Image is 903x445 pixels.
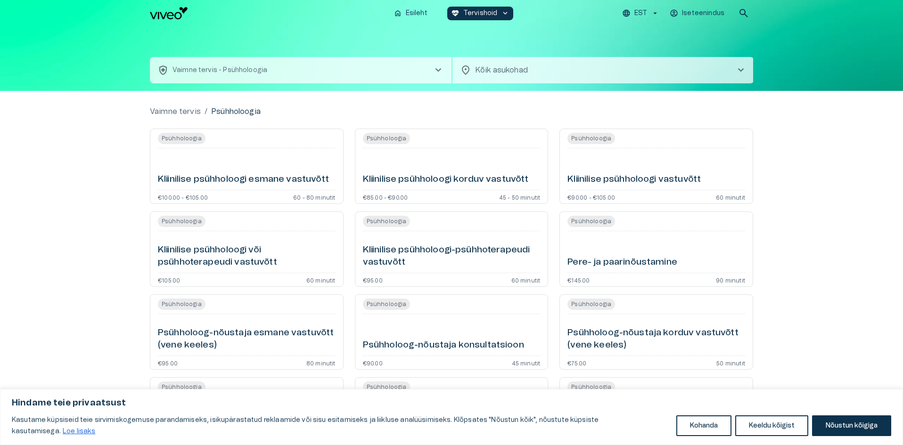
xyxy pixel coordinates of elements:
a: Open service booking details [150,294,344,370]
button: health_and_safetyVaimne tervis - Psühholoogiachevron_right [150,57,451,83]
h6: Kliinilise psühholoogi-psühhoterapeudi vastuvõtt [363,244,541,269]
p: Psühholoogia [211,106,261,117]
h6: Kliinilise psühholoogi korduv vastuvõtt [363,173,529,186]
p: Esileht [406,8,427,18]
a: Vaimne tervis [150,106,201,117]
span: Psühholoogia [158,299,205,310]
p: Tervishoid [463,8,498,18]
p: 80 minutit [306,360,336,365]
button: Iseteenindus [668,7,727,20]
p: 60 - 80 minutit [293,194,336,200]
p: EST [634,8,647,18]
span: Psühholoogia [363,299,410,310]
a: Open service booking details [150,211,344,287]
h6: Kliinilise psühholoogi vastuvõtt [567,173,701,186]
span: chevron_right [433,65,444,76]
a: Loe lisaks [62,428,96,435]
h6: Kliinilise psühholoogi või psühhoterapeudi vastuvõtt [158,244,336,269]
p: Kõik asukohad [475,65,720,76]
p: €95.00 [158,360,178,365]
span: Psühholoogia [158,216,205,227]
p: €105.00 [158,277,180,283]
p: 60 minutit [306,277,336,283]
p: €95.00 [363,277,383,283]
span: health_and_safety [157,65,169,76]
img: Viveo logo [150,7,188,19]
h6: Psühholoog-nõustaja konsultatsioon [363,339,524,352]
span: Psühholoogia [567,216,615,227]
p: €85.00 - €90.00 [363,194,408,200]
button: Keeldu kõigist [735,415,808,436]
button: EST [621,7,661,20]
button: Kohanda [676,415,731,436]
button: Nõustun kõigiga [812,415,891,436]
h6: Kliinilise psühholoogi esmane vastuvõtt [158,173,329,186]
span: Psühholoogia [363,133,410,144]
p: €75.00 [567,360,586,365]
p: 90 minutit [716,277,745,283]
p: 50 minutit [716,360,745,365]
a: Open service booking details [355,211,549,287]
p: Vaimne tervis - Psühholoogia [172,65,267,75]
a: Navigate to homepage [150,7,386,19]
span: Psühholoogia [363,381,410,393]
h6: Psühholoog-nõustaja esmane vastuvõtt (vene keeles) [158,327,336,352]
p: Iseteenindus [682,8,724,18]
p: Hindame teie privaatsust [12,397,891,409]
button: homeEsileht [390,7,432,20]
span: home [394,9,402,17]
a: Open service booking details [559,211,753,287]
a: Open service booking details [559,129,753,204]
button: ecg_heartTervishoidkeyboard_arrow_down [447,7,514,20]
h6: Pere- ja paarinõustamine [567,256,677,269]
button: open search modal [734,4,753,23]
a: Open service booking details [355,294,549,370]
span: Psühholoogia [158,381,205,393]
h6: Psühholoog-nõustaja korduv vastuvõtt (vene keeles) [567,327,745,352]
span: Psühholoogia [567,381,615,393]
span: Psühholoogia [363,216,410,227]
span: Help [48,8,62,15]
p: €90.00 - €105.00 [567,194,615,200]
p: 45 - 50 minutit [499,194,541,200]
p: 60 minutit [716,194,745,200]
span: chevron_right [735,65,747,76]
p: 60 minutit [511,277,541,283]
span: ecg_heart [451,9,460,17]
a: Open service booking details [559,294,753,370]
span: keyboard_arrow_down [501,9,509,17]
p: €90.00 [363,360,383,365]
p: 45 minutit [512,360,541,365]
span: Psühholoogia [567,299,615,310]
p: €145.00 [567,277,590,283]
span: location_on [460,65,471,76]
p: €100.00 - €105.00 [158,194,208,200]
p: Kasutame küpsiseid teie sirvimiskogemuse parandamiseks, isikupärastatud reklaamide või sisu esita... [12,414,669,437]
span: Psühholoogia [158,133,205,144]
span: Psühholoogia [567,133,615,144]
span: search [738,8,749,19]
p: / [205,106,207,117]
